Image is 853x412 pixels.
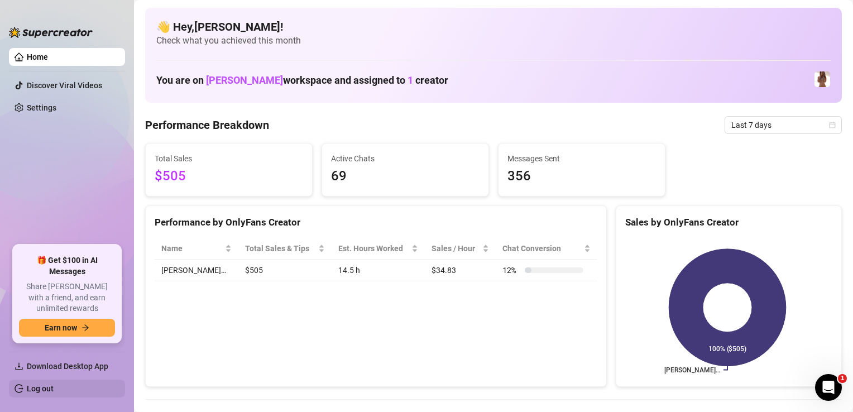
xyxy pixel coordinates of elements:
[496,238,597,260] th: Chat Conversion
[161,242,223,255] span: Name
[206,74,283,86] span: [PERSON_NAME]
[331,152,480,165] span: Active Chats
[332,260,425,281] td: 14.5 h
[838,374,847,383] span: 1
[15,362,23,371] span: download
[814,71,830,87] img: Stassi
[145,117,269,133] h4: Performance Breakdown
[27,384,54,393] a: Log out
[155,238,238,260] th: Name
[425,238,496,260] th: Sales / Hour
[238,238,331,260] th: Total Sales & Tips
[502,264,520,276] span: 12 %
[27,52,48,61] a: Home
[19,255,115,277] span: 🎁 Get $100 in AI Messages
[27,103,56,112] a: Settings
[625,215,832,230] div: Sales by OnlyFans Creator
[331,166,480,187] span: 69
[19,281,115,314] span: Share [PERSON_NAME] with a friend, and earn unlimited rewards
[27,362,108,371] span: Download Desktop App
[19,319,115,337] button: Earn nowarrow-right
[156,35,831,47] span: Check what you achieved this month
[664,366,720,374] text: [PERSON_NAME]…
[155,260,238,281] td: [PERSON_NAME]…
[338,242,410,255] div: Est. Hours Worked
[815,374,842,401] iframe: Intercom live chat
[27,81,102,90] a: Discover Viral Videos
[238,260,331,281] td: $505
[408,74,413,86] span: 1
[155,152,303,165] span: Total Sales
[156,74,448,87] h1: You are on workspace and assigned to creator
[155,215,597,230] div: Performance by OnlyFans Creator
[9,27,93,38] img: logo-BBDzfeDw.svg
[156,19,831,35] h4: 👋 Hey, [PERSON_NAME] !
[502,242,582,255] span: Chat Conversion
[829,122,836,128] span: calendar
[432,242,480,255] span: Sales / Hour
[507,152,656,165] span: Messages Sent
[425,260,496,281] td: $34.83
[155,166,303,187] span: $505
[731,117,835,133] span: Last 7 days
[245,242,315,255] span: Total Sales & Tips
[82,324,89,332] span: arrow-right
[507,166,656,187] span: 356
[45,323,77,332] span: Earn now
